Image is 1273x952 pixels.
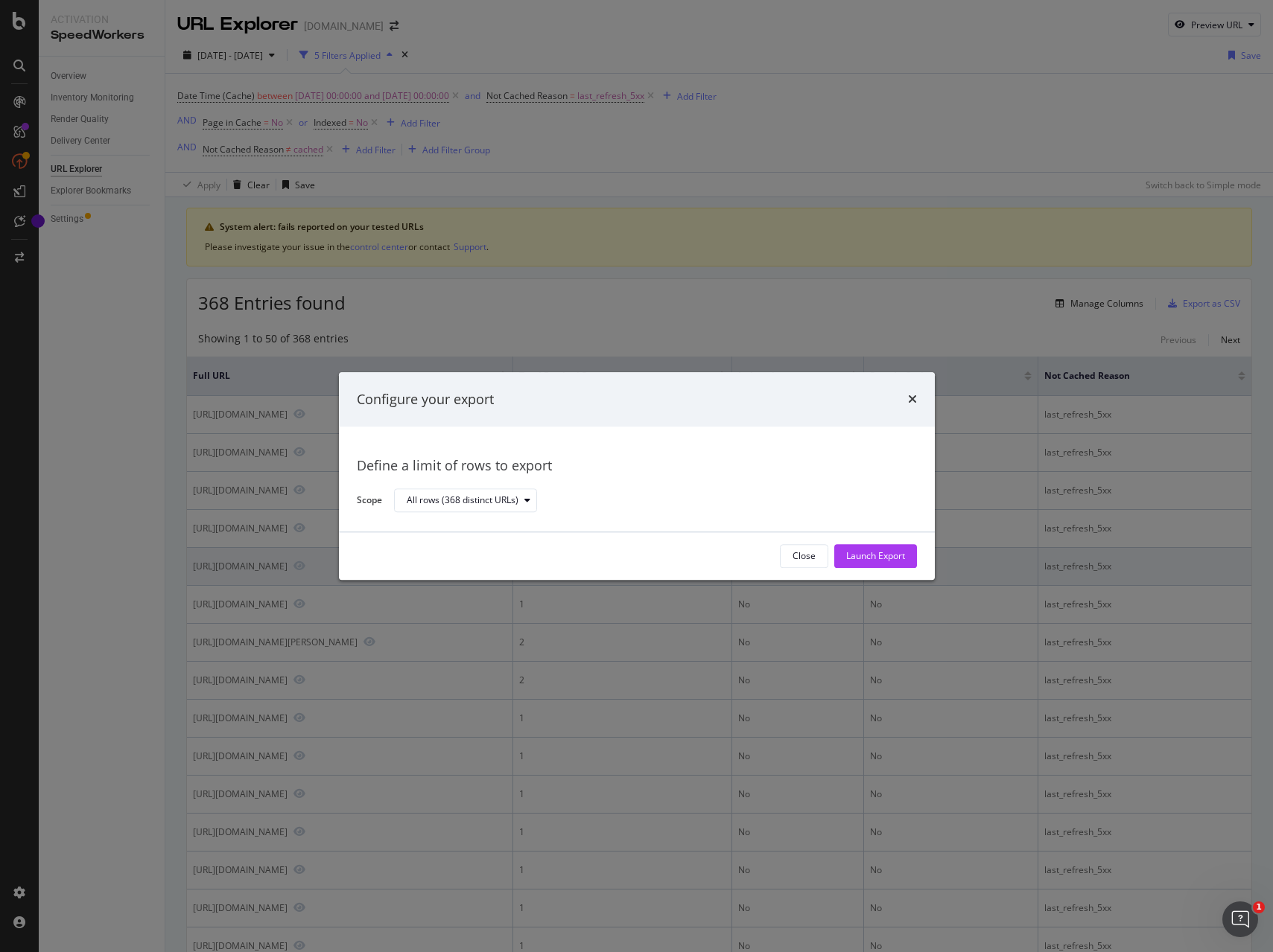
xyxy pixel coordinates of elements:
span: 1 [1253,901,1265,913]
label: Scope [357,493,382,510]
iframe: Intercom live chat [1222,901,1258,937]
button: Launch Export [834,544,917,568]
div: times [908,390,917,409]
div: Define a limit of rows to export [357,457,917,476]
button: All rows (368 distinct URLs) [394,489,537,513]
div: Configure your export [357,390,494,409]
div: Launch Export [846,550,905,563]
button: Close [780,544,828,568]
div: All rows (368 distinct URLs) [407,496,518,505]
div: modal [339,372,935,580]
div: Close [793,550,816,563]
